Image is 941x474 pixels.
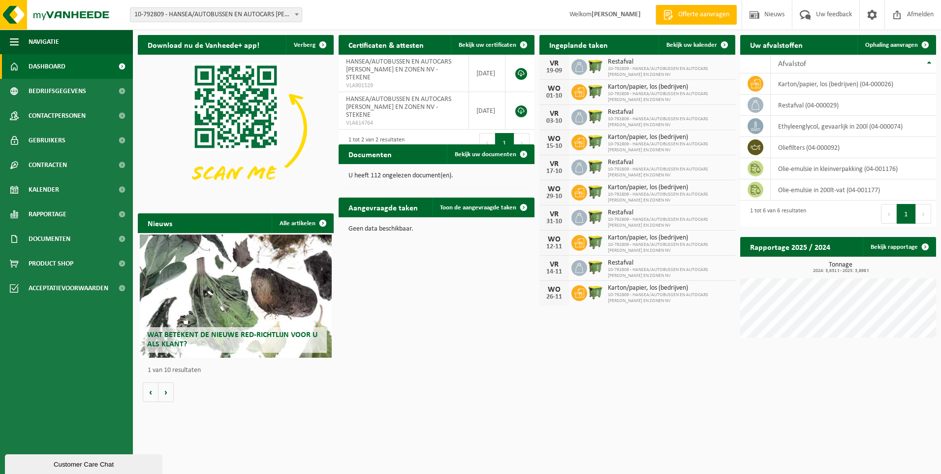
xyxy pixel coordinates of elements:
[346,82,461,90] span: VLA901529
[348,226,525,233] p: Geen data beschikbaar.
[29,128,65,153] span: Gebruikers
[29,30,59,54] span: Navigatie
[587,83,604,100] img: WB-1100-HPE-GN-50
[544,243,564,250] div: 12-11
[346,96,451,119] span: HANSEA/AUTOBUSSEN EN AUTOCARS [PERSON_NAME] EN ZONEN NV - STEKENE
[346,119,461,127] span: VLA614764
[29,227,70,251] span: Documenten
[29,103,86,128] span: Contactpersonen
[587,58,604,74] img: WB-1100-HPE-GN-50
[29,251,73,276] span: Product Shop
[544,60,564,68] div: VR
[656,5,737,25] a: Offerte aanvragen
[771,158,936,179] td: olie-emulsie in kleinverpakking (04-001176)
[147,331,317,348] span: Wat betekent de nieuwe RED-richtlijn voor u als klant?
[897,204,916,224] button: 1
[587,158,604,175] img: WB-1100-HPE-GN-50
[432,198,533,217] a: Toon de aangevraagde taken
[587,284,604,301] img: WB-1100-HPE-GN-50
[740,237,840,256] h2: Rapportage 2025 / 2024
[544,261,564,269] div: VR
[608,242,730,254] span: 10-792809 - HANSEA/AUTOBUSSEN EN AUTOCARS [PERSON_NAME] EN ZONEN NV
[745,269,936,273] span: 2024: 3,631 t - 2025: 3,898 t
[587,133,604,150] img: WB-1100-HPE-GN-50
[544,185,564,193] div: WO
[608,284,730,292] span: Karton/papier, los (bedrijven)
[459,42,516,48] span: Bekijk uw certificaten
[608,234,730,242] span: Karton/papier, los (bedrijven)
[608,184,730,192] span: Karton/papier, los (bedrijven)
[881,204,897,224] button: Previous
[272,213,333,233] a: Alle artikelen
[608,292,730,304] span: 10-792809 - HANSEA/AUTOBUSSEN EN AUTOCARS [PERSON_NAME] EN ZONEN NV
[544,118,564,125] div: 03-10
[451,35,533,55] a: Bekijk uw certificaten
[138,55,334,202] img: Download de VHEPlus App
[771,179,936,201] td: olie-emulsie in 200lt-vat (04-001177)
[544,160,564,168] div: VR
[608,209,730,217] span: Restafval
[544,143,564,150] div: 15-10
[608,134,730,141] span: Karton/papier, los (bedrijven)
[608,267,730,279] span: 10-792809 - HANSEA/AUTOBUSSEN EN AUTOCARS [PERSON_NAME] EN ZONEN NV
[587,234,604,250] img: WB-1100-HPE-GN-50
[294,42,315,48] span: Verberg
[608,159,730,167] span: Restafval
[608,83,730,91] span: Karton/papier, los (bedrijven)
[440,204,516,211] span: Toon de aangevraagde taken
[29,202,66,227] span: Rapportage
[469,55,505,92] td: [DATE]
[138,35,269,54] h2: Download nu de Vanheede+ app!
[29,54,65,79] span: Dashboard
[479,133,495,153] button: Previous
[544,110,564,118] div: VR
[865,42,918,48] span: Ophaling aanvragen
[140,235,332,358] a: Wat betekent de nieuwe RED-richtlijn voor u als klant?
[29,276,108,301] span: Acceptatievoorwaarden
[544,135,564,143] div: WO
[344,132,405,154] div: 1 tot 2 van 2 resultaten
[544,218,564,225] div: 31-10
[544,68,564,74] div: 19-09
[339,35,434,54] h2: Certificaten & attesten
[544,168,564,175] div: 17-10
[659,35,734,55] a: Bekijk uw kalender
[544,269,564,275] div: 14-11
[447,144,533,164] a: Bekijk uw documenten
[771,73,936,95] td: karton/papier, los (bedrijven) (04-000026)
[745,203,806,225] div: 1 tot 6 van 6 resultaten
[539,35,618,54] h2: Ingeplande taken
[130,7,302,22] span: 10-792809 - HANSEA/AUTOBUSSEN EN AUTOCARS ACHIEL WEYNS EN ZONEN NV - STEKENE
[544,294,564,301] div: 26-11
[916,204,931,224] button: Next
[29,79,86,103] span: Bedrijfsgegevens
[587,208,604,225] img: WB-1100-HPE-GN-50
[29,177,59,202] span: Kalender
[608,217,730,229] span: 10-792809 - HANSEA/AUTOBUSSEN EN AUTOCARS [PERSON_NAME] EN ZONEN NV
[740,35,813,54] h2: Uw afvalstoffen
[148,367,329,374] p: 1 van 10 resultaten
[455,151,516,158] span: Bekijk uw documenten
[514,133,530,153] button: Next
[544,85,564,93] div: WO
[608,192,730,203] span: 10-792809 - HANSEA/AUTOBUSSEN EN AUTOCARS [PERSON_NAME] EN ZONEN NV
[5,452,164,474] iframe: chat widget
[608,167,730,178] span: 10-792809 - HANSEA/AUTOBUSSEN EN AUTOCARS [PERSON_NAME] EN ZONEN NV
[544,286,564,294] div: WO
[608,58,730,66] span: Restafval
[346,58,451,81] span: HANSEA/AUTOBUSSEN EN AUTOCARS [PERSON_NAME] EN ZONEN NV - STEKENE
[863,237,935,257] a: Bekijk rapportage
[608,259,730,267] span: Restafval
[771,95,936,116] td: restafval (04-000029)
[587,259,604,275] img: WB-1100-HPE-GN-50
[544,193,564,200] div: 29-10
[676,10,732,20] span: Offerte aanvragen
[138,213,182,233] h2: Nieuws
[771,116,936,137] td: ethyleenglycol, gevaarlijk in 200l (04-000074)
[158,382,174,402] button: Volgende
[608,108,730,116] span: Restafval
[469,92,505,130] td: [DATE]
[666,42,717,48] span: Bekijk uw kalender
[608,91,730,103] span: 10-792809 - HANSEA/AUTOBUSSEN EN AUTOCARS [PERSON_NAME] EN ZONEN NV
